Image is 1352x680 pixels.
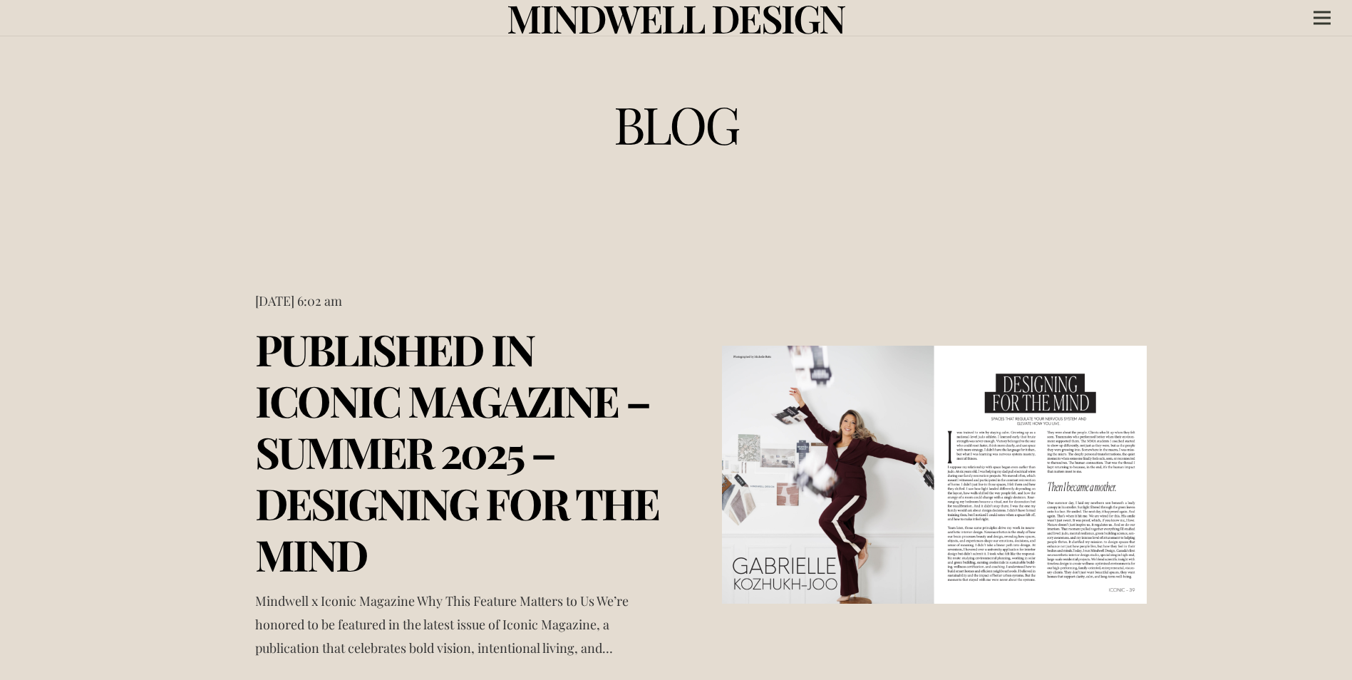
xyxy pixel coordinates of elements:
[722,346,1147,604] a: Published in Iconic Magazine – Summer 2025 – Designing for the Mind
[255,589,663,660] div: Mindwell x Iconic Magazine Why This Feature Matters to Us We’re honored to be featured in the lat...
[402,93,951,154] h2: Blog
[255,320,659,582] a: Published in Iconic Magazine – Summer 2025 – Designing for the Mind
[255,289,342,313] time: 9 July 2025 at 06:02:05 America/Toronto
